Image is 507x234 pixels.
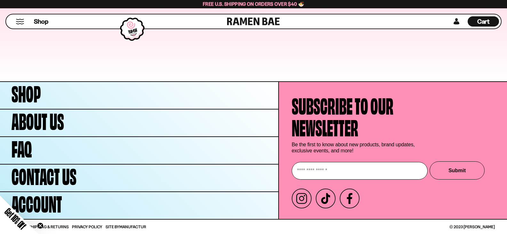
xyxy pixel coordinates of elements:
[12,109,64,131] span: About Us
[203,1,304,7] span: Free U.S. Shipping on Orders over $40 🍜
[449,225,495,229] span: © 2023 [PERSON_NAME]
[292,93,393,137] h4: Subscribe to our newsletter
[16,19,24,24] button: Mobile Menu Trigger
[34,17,48,26] span: Shop
[28,225,69,229] a: Shipping & Returns
[12,191,62,213] span: Account
[292,162,428,180] input: Enter your email
[292,141,420,154] p: Be the first to know about new products, brand updates, exclusive events, and more!
[12,136,32,158] span: FAQ
[477,18,490,25] span: Cart
[3,206,28,231] span: Get 10% Off
[34,16,48,27] a: Shop
[12,164,76,186] span: Contact Us
[106,225,146,229] span: Site By
[430,161,485,180] button: Submit
[468,14,499,28] a: Cart
[12,81,41,103] span: Shop
[119,224,146,229] a: Manufactur
[72,225,102,229] a: Privacy Policy
[37,222,44,229] button: Close teaser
